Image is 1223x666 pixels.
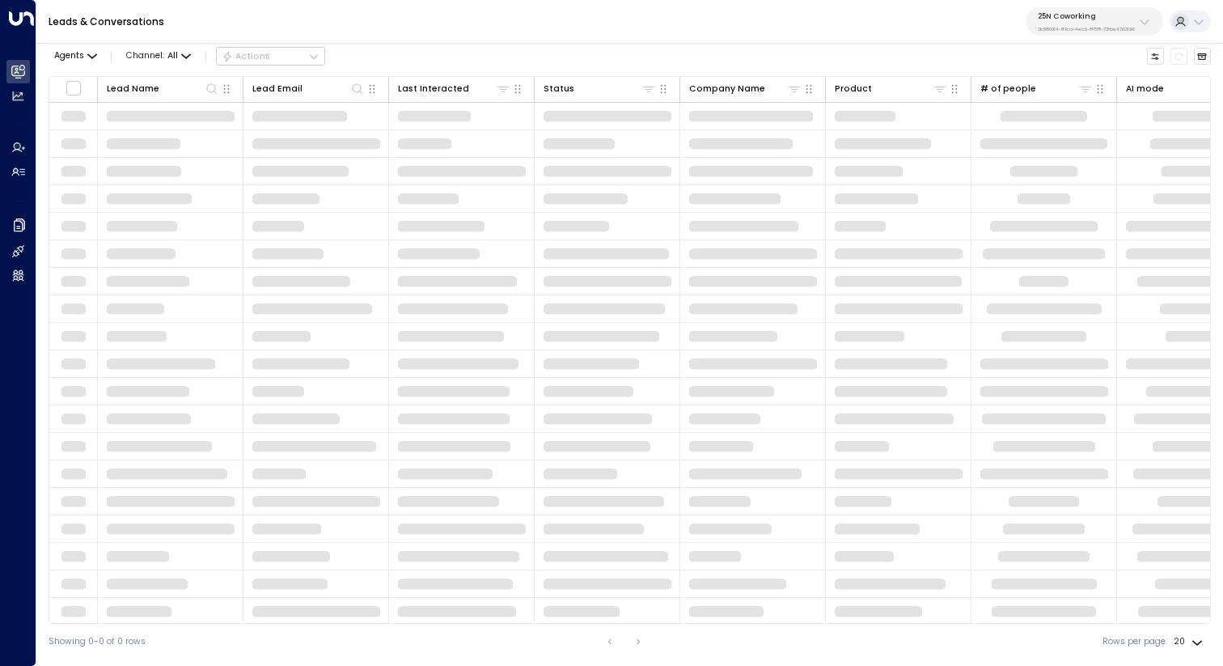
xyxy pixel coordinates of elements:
button: Actions [216,47,325,66]
span: Refresh [1170,48,1188,66]
button: Archived Leads [1194,48,1212,66]
span: All [167,51,178,61]
div: Lead Name [107,81,220,96]
div: Product [835,82,872,96]
div: Showing 0-0 of 0 rows [49,635,146,648]
div: # of people [980,82,1036,96]
a: Leads & Conversations [49,15,164,28]
button: Channel:All [121,48,196,65]
div: Actions [222,51,271,62]
nav: pagination navigation [599,632,649,651]
div: Button group with a nested menu [216,47,325,66]
label: Rows per page: [1102,635,1167,648]
p: 25N Coworking [1038,11,1135,21]
div: Last Interacted [398,82,469,96]
button: Customize [1147,48,1165,66]
div: Product [835,81,948,96]
button: Agents [49,48,101,65]
span: Agents [54,52,84,61]
div: Status [544,82,574,96]
div: 20 [1174,632,1206,651]
div: AI mode [1126,82,1164,96]
p: 3b9800f4-81ca-4ec0-8758-72fbe4763f36 [1038,26,1135,32]
div: Status [544,81,657,96]
div: Lead Email [252,81,366,96]
div: # of people [980,81,1094,96]
div: Lead Email [252,82,303,96]
div: Lead Name [107,82,159,96]
div: Company Name [689,82,765,96]
div: Company Name [689,81,802,96]
div: Last Interacted [398,81,511,96]
span: Channel: [121,48,196,65]
button: 25N Coworking3b9800f4-81ca-4ec0-8758-72fbe4763f36 [1026,7,1163,36]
